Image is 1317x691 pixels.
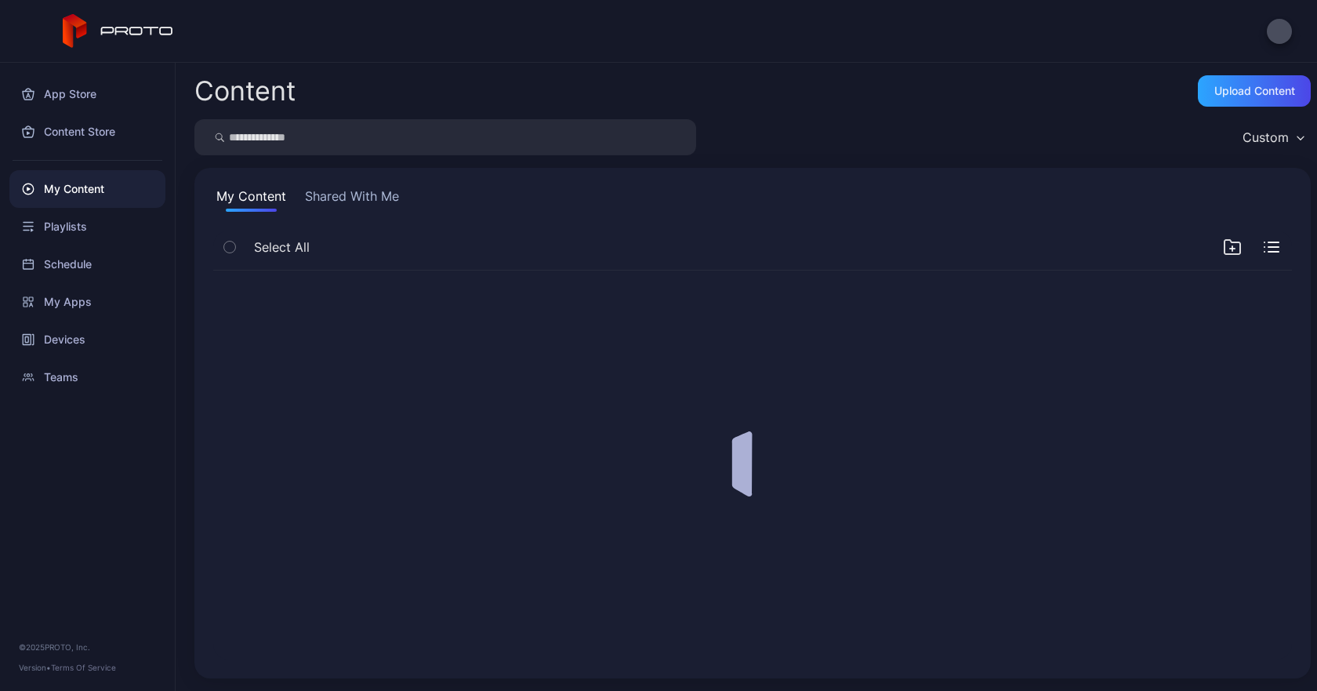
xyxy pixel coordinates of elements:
[9,358,165,396] a: Teams
[302,187,402,212] button: Shared With Me
[9,75,165,113] a: App Store
[9,321,165,358] a: Devices
[1198,75,1311,107] button: Upload Content
[9,113,165,151] a: Content Store
[1235,119,1311,155] button: Custom
[9,170,165,208] a: My Content
[194,78,296,104] div: Content
[1243,129,1289,145] div: Custom
[1214,85,1295,97] div: Upload Content
[51,663,116,672] a: Terms Of Service
[9,208,165,245] a: Playlists
[213,187,289,212] button: My Content
[19,641,156,653] div: © 2025 PROTO, Inc.
[254,238,310,256] span: Select All
[19,663,51,672] span: Version •
[9,245,165,283] a: Schedule
[9,283,165,321] a: My Apps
